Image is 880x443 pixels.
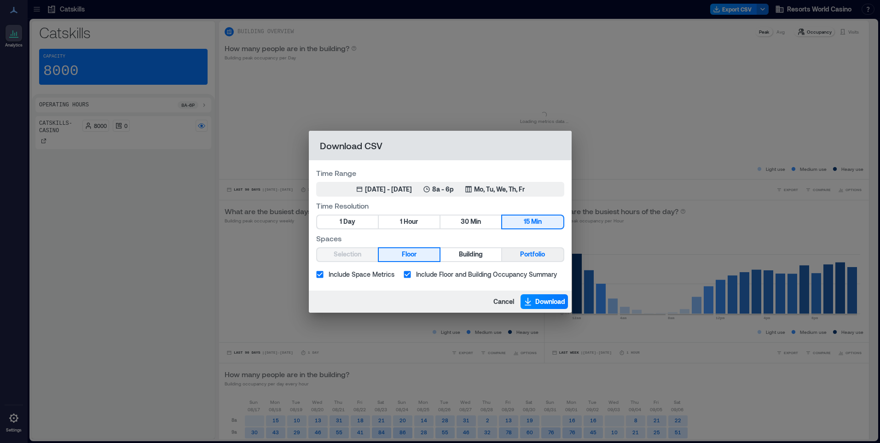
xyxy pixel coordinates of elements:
span: Include Space Metrics [329,269,394,279]
span: Min [531,216,542,227]
h2: Download CSV [309,131,572,160]
span: Floor [402,249,417,260]
label: Spaces [316,233,564,244]
span: 1 [400,216,402,227]
button: Download [521,294,568,309]
button: Building [440,248,501,261]
div: [DATE] - [DATE] [365,185,412,194]
button: Floor [379,248,440,261]
span: Hour [404,216,418,227]
button: [DATE] - [DATE]8a - 6pMo, Tu, We, Th, Fr [316,182,564,197]
button: 1 Day [317,216,378,228]
button: 15 Min [502,216,563,228]
button: Cancel [491,294,517,309]
span: Portfolio [520,249,545,260]
button: Portfolio [502,248,563,261]
button: 1 Hour [379,216,440,228]
span: Building [459,249,483,260]
span: Day [343,216,355,227]
span: Download [535,297,565,306]
p: 8a - 6p [432,185,454,194]
span: Cancel [493,297,514,306]
label: Time Resolution [316,200,564,211]
span: 15 [524,216,530,227]
label: Time Range [316,168,564,178]
span: 30 [461,216,469,227]
button: 30 Min [440,216,501,228]
span: Min [470,216,481,227]
span: Include Floor and Building Occupancy Summary [416,269,557,279]
span: 1 [340,216,342,227]
p: Mo, Tu, We, Th, Fr [474,185,525,194]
